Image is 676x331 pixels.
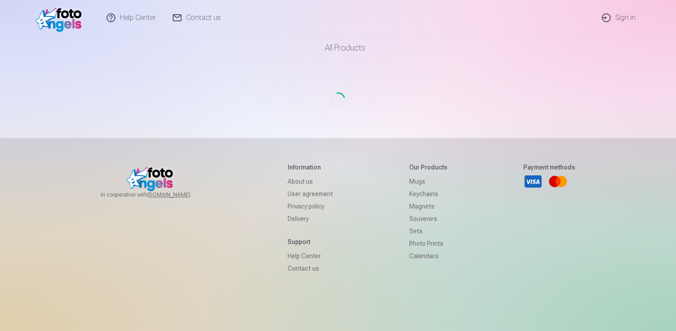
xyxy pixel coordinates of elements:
[36,4,87,32] img: /v1
[300,35,376,60] a: All products
[288,175,333,188] a: About us
[288,200,333,213] a: Privacy policy
[409,163,447,172] h5: Our products
[523,172,543,191] a: Visa
[288,188,333,200] a: User agreement
[288,163,333,172] h5: Information
[409,188,447,200] a: Keychains
[288,262,333,275] a: Contact us
[288,237,333,246] h5: Support
[409,213,447,225] a: Souvenirs
[409,175,447,188] a: Mugs
[288,250,333,262] a: Help Center
[409,200,447,213] a: Magnets
[101,191,212,198] span: In cooperation with
[523,163,575,172] h5: Payment methods
[409,237,447,250] a: Photo prints
[147,191,212,198] a: [DOMAIN_NAME]
[288,213,333,225] a: Delivery
[409,250,447,262] a: Calendars
[409,225,447,237] a: Sets
[548,172,568,191] a: Mastercard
